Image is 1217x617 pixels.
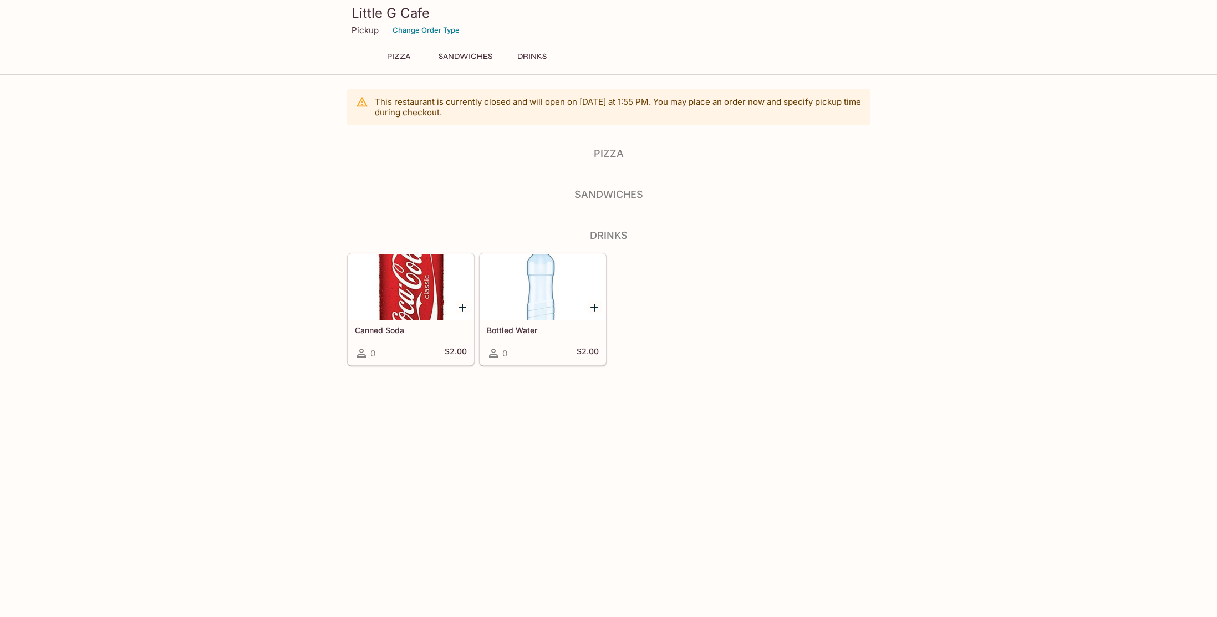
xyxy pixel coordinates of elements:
[355,325,467,335] h5: Canned Soda
[347,230,870,242] h4: Drinks
[375,96,862,118] p: This restaurant is currently closed and will open on [DATE] at 1:55 PM . You may place an order n...
[370,348,375,359] span: 0
[480,253,606,365] a: Bottled Water0$2.00
[347,147,870,160] h4: Pizza
[507,49,557,64] button: Drinks
[456,300,470,314] button: Add Canned Soda
[588,300,602,314] button: Add Bottled Water
[374,49,424,64] button: Pizza
[388,22,465,39] button: Change Order Type
[487,325,599,335] h5: Bottled Water
[480,254,605,320] div: Bottled Water
[502,348,507,359] span: 0
[347,188,870,201] h4: Sandwiches
[352,25,379,35] p: Pickup
[348,253,474,365] a: Canned Soda0$2.00
[352,4,866,22] h3: Little G Cafe
[577,346,599,360] h5: $2.00
[445,346,467,360] h5: $2.00
[432,49,498,64] button: Sandwiches
[348,254,473,320] div: Canned Soda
